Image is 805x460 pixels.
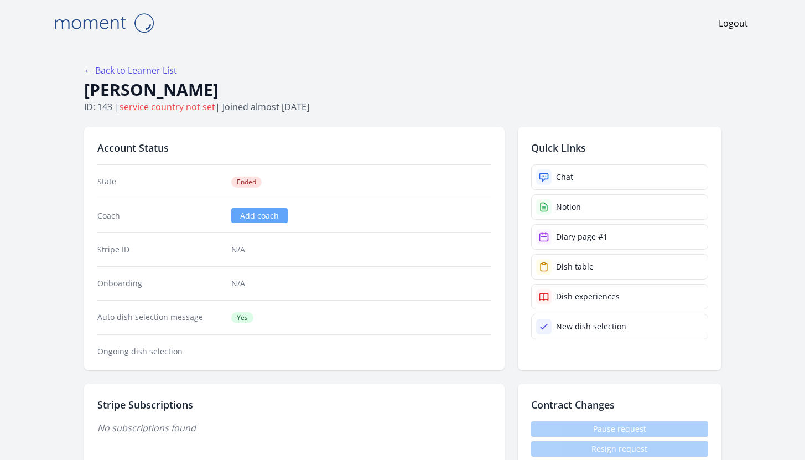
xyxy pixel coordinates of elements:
div: Dish experiences [556,291,620,302]
span: Resign request [531,441,708,457]
span: Ended [231,177,262,188]
a: Chat [531,164,708,190]
div: New dish selection [556,321,626,332]
span: Yes [231,312,253,323]
dt: Auto dish selection message [97,312,223,323]
p: N/A [231,278,491,289]
a: ← Back to Learner List [84,64,177,76]
h1: [PERSON_NAME] [84,79,721,100]
a: New dish selection [531,314,708,339]
dt: Ongoing dish selection [97,346,223,357]
div: Notion [556,201,581,213]
dt: Stripe ID [97,244,223,255]
span: Pause request [531,421,708,437]
dt: Coach [97,210,223,221]
a: Notion [531,194,708,220]
h2: Stripe Subscriptions [97,397,491,412]
dt: State [97,176,223,188]
div: Chat [556,172,573,183]
dt: Onboarding [97,278,223,289]
a: Add coach [231,208,288,223]
a: Diary page #1 [531,224,708,250]
img: Moment [49,9,159,37]
a: Dish table [531,254,708,280]
p: ID: 143 | | Joined almost [DATE] [84,100,721,113]
a: Logout [719,17,748,30]
h2: Contract Changes [531,397,708,412]
div: Diary page #1 [556,231,607,242]
h2: Quick Links [531,140,708,156]
span: service country not set [120,101,215,113]
div: Dish table [556,261,594,272]
p: No subscriptions found [97,421,491,435]
a: Dish experiences [531,284,708,309]
h2: Account Status [97,140,491,156]
p: N/A [231,244,491,255]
